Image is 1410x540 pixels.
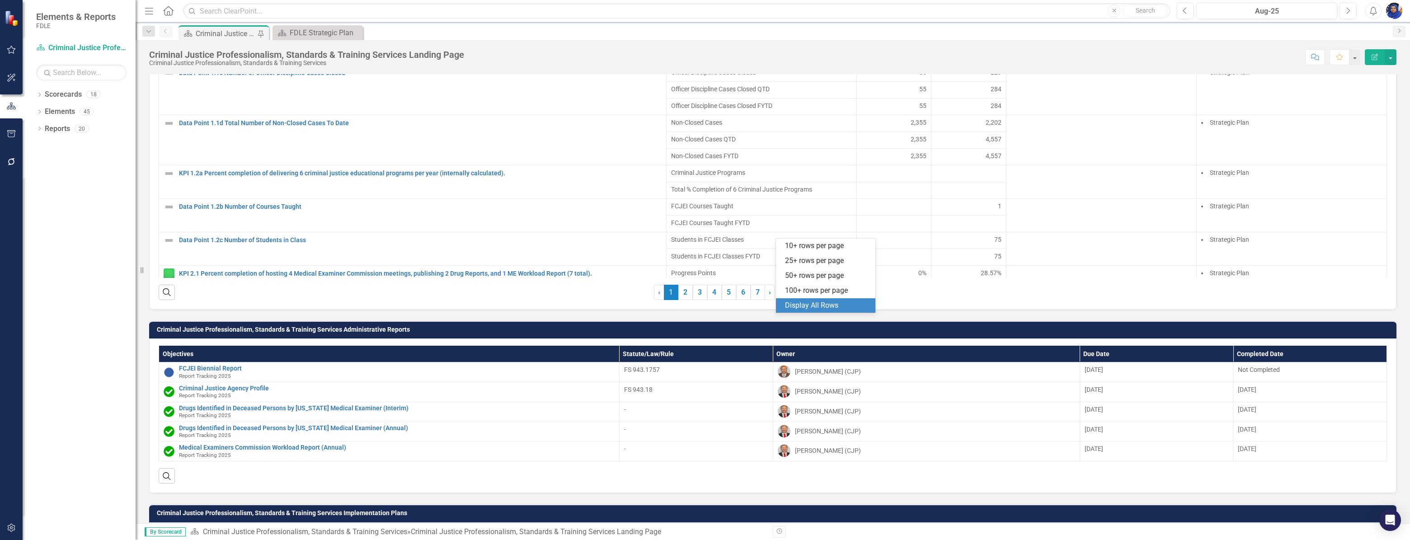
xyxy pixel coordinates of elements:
[1386,3,1402,19] img: Somi Akter
[671,101,852,110] span: Officer Discipline Cases Closed FYTD
[931,198,1006,215] td: Double-Click to Edit
[986,151,1001,160] span: 4,557
[1196,232,1386,265] td: Double-Click to Edit
[179,373,231,379] span: Report Tracking 2025
[164,406,174,417] img: Complete
[5,10,20,26] img: ClearPoint Strategy
[1196,115,1386,165] td: Double-Click to Edit
[671,268,852,277] span: Progress Points
[411,527,661,536] div: Criminal Justice Professionalism, Standards & Training Services Landing Page
[1238,445,1256,452] span: [DATE]
[624,386,653,393] span: FS 943.18
[624,445,626,452] span: -
[275,27,361,38] a: FDLE Strategic Plan
[671,218,852,227] span: FCJEI Courses Taught FYTD
[778,365,790,378] img: Chris Johnson
[1196,165,1386,198] td: Double-Click to Edit
[1210,236,1249,243] span: Strategic Plan
[149,50,464,60] div: Criminal Justice Professionalism, Standards & Training Services Landing Page
[664,285,678,300] span: 1
[624,366,660,373] span: FS 943.1757
[145,527,186,536] span: By Scorecard
[159,422,620,441] td: Double-Click to Edit Right Click for Context Menu
[179,432,231,438] span: Report Tracking 2025
[179,203,662,210] a: Data Point 1.2b Number of Courses Taught
[203,527,407,536] a: Criminal Justice Professionalism, Standards & Training Services
[1006,265,1196,299] td: Double-Click to Edit
[159,65,667,115] td: Double-Click to Edit Right Click for Context Menu
[164,386,174,397] img: Complete
[1085,426,1103,433] span: [DATE]
[159,441,620,461] td: Double-Click to Edit Right Click for Context Menu
[624,406,626,413] span: -
[1006,115,1196,165] td: Double-Click to Edit
[795,446,861,455] div: [PERSON_NAME] (CJP)
[179,385,615,392] a: Criminal Justice Agency Profile
[671,135,852,144] span: Non-Closed Cases QTD
[856,265,931,282] td: Double-Click to Edit
[36,43,127,53] a: Criminal Justice Professionalism, Standards & Training Services
[785,271,870,281] div: 50+ rows per page
[1006,65,1196,115] td: Double-Click to Edit
[693,285,707,300] a: 3
[159,382,620,402] td: Double-Click to Edit Right Click for Context Menu
[856,198,931,215] td: Double-Click to Edit
[179,405,615,412] a: Drugs Identified in Deceased Persons by [US_STATE] Medical Examiner (Interim)
[911,151,926,160] span: 2,355
[991,101,1001,110] span: 284
[1006,198,1196,232] td: Double-Click to Edit
[196,28,255,39] div: Criminal Justice Professionalism, Standards & Training Services Landing Page
[778,425,790,437] img: Brett Kirkland
[179,270,662,277] a: KPI 2.1 Percent completion of hosting 4 Medical Examiner Commission meetings, publishing 2 Drug R...
[911,118,926,127] span: 2,355
[164,446,174,457] img: Complete
[159,165,667,198] td: Double-Click to Edit Right Click for Context Menu
[658,288,660,296] span: ‹
[678,285,693,300] a: 2
[164,168,174,179] img: Not Defined
[164,426,174,437] img: Complete
[80,108,94,116] div: 45
[45,124,70,134] a: Reports
[671,202,852,211] span: FCJEI Courses Taught
[159,115,667,165] td: Double-Click to Edit Right Click for Context Menu
[931,165,1006,182] td: Double-Click to Edit
[45,107,75,117] a: Elements
[785,241,870,251] div: 10+ rows per page
[157,326,1392,333] h3: Criminal Justice Professionalism, Standards & Training Services Administrative Reports
[666,165,856,182] td: Double-Click to Edit
[671,235,852,244] span: Students in FCJEI Classes
[164,118,174,129] img: Not Defined
[795,427,861,436] div: [PERSON_NAME] (CJP)
[986,135,1001,144] span: 4,557
[1196,3,1337,19] button: Aug-25
[666,265,856,282] td: Double-Click to Edit
[1199,6,1334,17] div: Aug-25
[157,510,1392,517] h3: Criminal Justice Professionalism, Standards & Training Services Implementation Plans
[722,285,736,300] a: 5
[624,426,626,433] span: -
[1238,406,1256,413] span: [DATE]
[36,65,127,80] input: Search Below...
[856,115,931,131] td: Double-Click to Edit
[919,101,926,110] span: 55
[778,444,790,457] img: Brett Kirkland
[179,170,662,177] a: KPI 1.2a Percent completion of delivering 6 criminal justice educational programs per year (inter...
[671,118,852,127] span: Non-Closed Cases
[1085,406,1103,413] span: [DATE]
[164,235,174,246] img: Not Defined
[795,367,861,376] div: [PERSON_NAME] (CJP)
[36,22,116,29] small: FDLE
[159,402,620,422] td: Double-Click to Edit Right Click for Context Menu
[179,237,662,244] a: Data Point 1.2c Number of Students in Class
[931,265,1006,282] td: Double-Click to Edit
[1196,265,1386,299] td: Double-Click to Edit
[290,27,361,38] div: FDLE Strategic Plan
[159,265,667,299] td: Double-Click to Edit Right Click for Context Menu
[785,256,870,266] div: 25+ rows per page
[36,11,116,22] span: Elements & Reports
[1123,5,1168,17] button: Search
[795,407,861,416] div: [PERSON_NAME] (CJP)
[159,362,620,382] td: Double-Click to Edit Right Click for Context Menu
